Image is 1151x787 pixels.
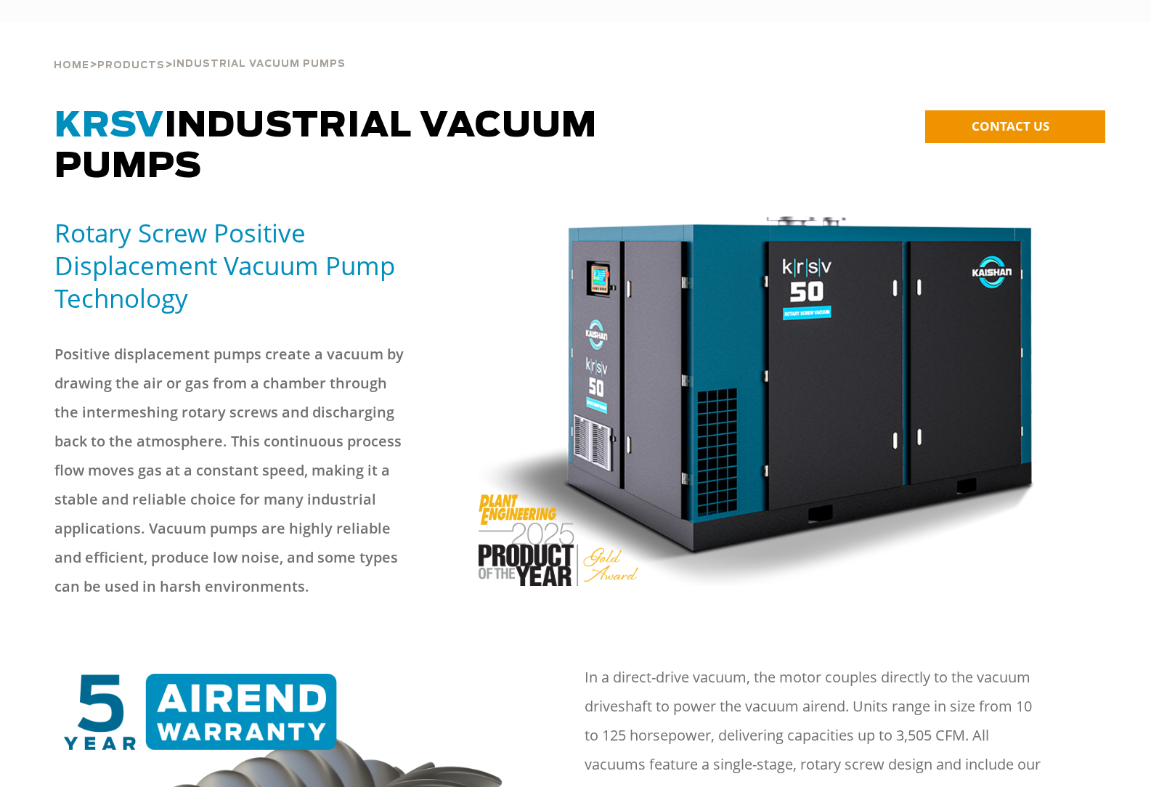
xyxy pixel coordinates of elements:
span: Home [54,61,89,70]
span: Products [97,61,165,70]
div: > > [54,22,346,77]
a: Products [97,58,165,71]
a: Home [54,58,89,71]
h5: Rotary Screw Positive Displacement Vacuum Pump Technology [54,216,460,314]
span: CONTACT US [972,118,1049,134]
span: Industrial Vacuum Pumps [54,109,597,184]
img: POY-KRSV [479,216,1036,586]
span: KRSV [54,109,164,144]
div: POY-KRSV [479,216,1035,586]
p: Positive displacement pumps create a vacuum by drawing the air or gas from a chamber through the ... [54,340,411,601]
a: CONTACT US [925,110,1105,143]
span: Industrial Vacuum Pumps [173,60,346,69]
